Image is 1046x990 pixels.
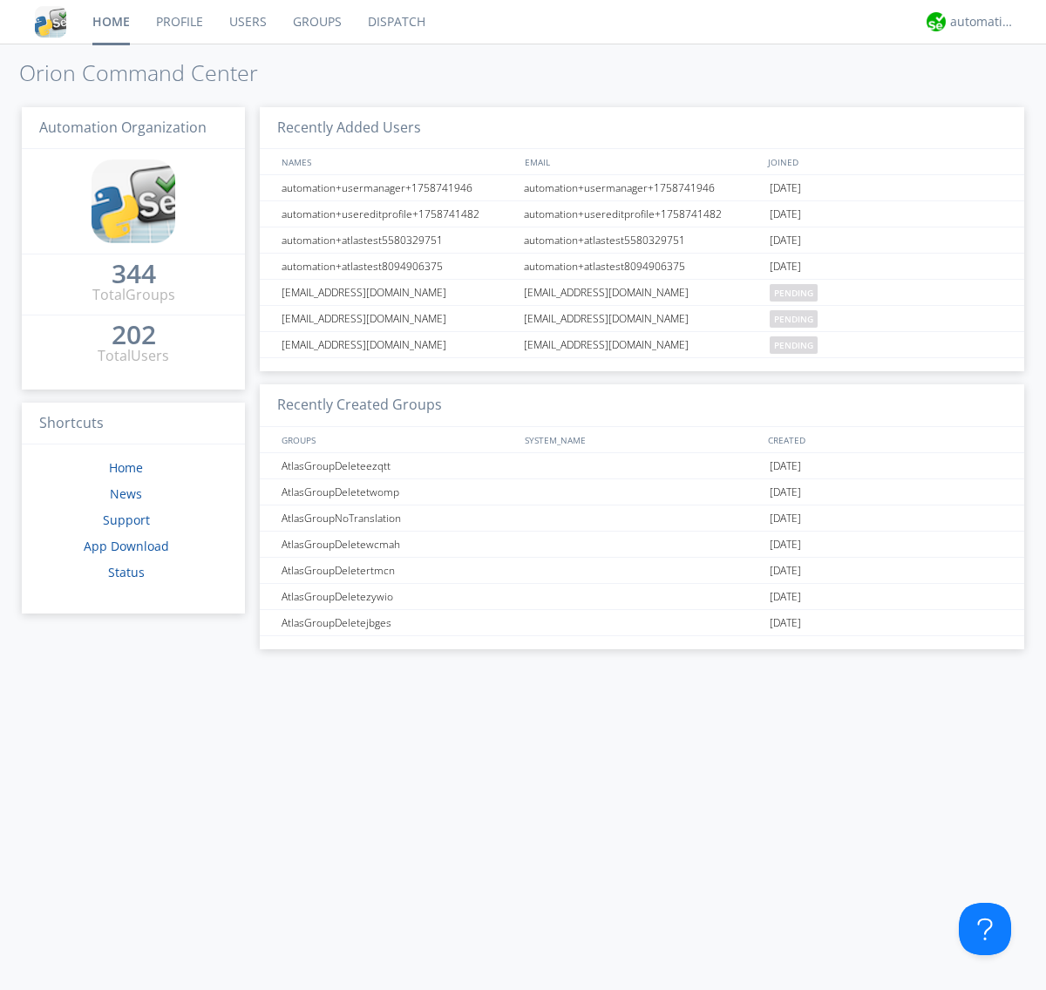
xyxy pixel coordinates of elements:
[764,427,1008,452] div: CREATED
[260,532,1024,558] a: AtlasGroupDeletewcmah[DATE]
[112,326,156,343] div: 202
[277,610,519,635] div: AtlasGroupDeletejbges
[260,107,1024,150] h3: Recently Added Users
[84,538,169,554] a: App Download
[950,13,1015,31] div: automation+atlas
[770,201,801,227] span: [DATE]
[520,254,765,279] div: automation+atlastest8094906375
[770,227,801,254] span: [DATE]
[520,201,765,227] div: automation+usereditprofile+1758741482
[520,306,765,331] div: [EMAIL_ADDRESS][DOMAIN_NAME]
[112,326,156,346] a: 202
[277,201,519,227] div: automation+usereditprofile+1758741482
[260,558,1024,584] a: AtlasGroupDeletertmcn[DATE]
[277,175,519,200] div: automation+usermanager+1758741946
[520,427,764,452] div: SYSTEM_NAME
[959,903,1011,955] iframe: Toggle Customer Support
[520,280,765,305] div: [EMAIL_ADDRESS][DOMAIN_NAME]
[770,336,818,354] span: pending
[277,306,519,331] div: [EMAIL_ADDRESS][DOMAIN_NAME]
[770,310,818,328] span: pending
[112,265,156,285] a: 344
[260,505,1024,532] a: AtlasGroupNoTranslation[DATE]
[520,227,765,253] div: automation+atlastest5580329751
[770,584,801,610] span: [DATE]
[277,149,516,174] div: NAMES
[770,284,818,302] span: pending
[260,254,1024,280] a: automation+atlastest8094906375automation+atlastest8094906375[DATE]
[260,610,1024,636] a: AtlasGroupDeletejbges[DATE]
[764,149,1008,174] div: JOINED
[277,532,519,557] div: AtlasGroupDeletewcmah
[110,485,142,502] a: News
[770,175,801,201] span: [DATE]
[109,459,143,476] a: Home
[770,610,801,636] span: [DATE]
[770,479,801,505] span: [DATE]
[108,564,145,580] a: Status
[39,118,207,137] span: Automation Organization
[260,227,1024,254] a: automation+atlastest5580329751automation+atlastest5580329751[DATE]
[260,384,1024,427] h3: Recently Created Groups
[260,201,1024,227] a: automation+usereditprofile+1758741482automation+usereditprofile+1758741482[DATE]
[260,306,1024,332] a: [EMAIL_ADDRESS][DOMAIN_NAME][EMAIL_ADDRESS][DOMAIN_NAME]pending
[520,332,765,357] div: [EMAIL_ADDRESS][DOMAIN_NAME]
[35,6,66,37] img: cddb5a64eb264b2086981ab96f4c1ba7
[92,159,175,243] img: cddb5a64eb264b2086981ab96f4c1ba7
[260,479,1024,505] a: AtlasGroupDeletetwomp[DATE]
[277,584,519,609] div: AtlasGroupDeletezywio
[520,175,765,200] div: automation+usermanager+1758741946
[277,558,519,583] div: AtlasGroupDeletertmcn
[770,505,801,532] span: [DATE]
[260,280,1024,306] a: [EMAIL_ADDRESS][DOMAIN_NAME][EMAIL_ADDRESS][DOMAIN_NAME]pending
[770,558,801,584] span: [DATE]
[260,175,1024,201] a: automation+usermanager+1758741946automation+usermanager+1758741946[DATE]
[260,453,1024,479] a: AtlasGroupDeleteezqtt[DATE]
[92,285,175,305] div: Total Groups
[98,346,169,366] div: Total Users
[277,505,519,531] div: AtlasGroupNoTranslation
[770,254,801,280] span: [DATE]
[277,479,519,505] div: AtlasGroupDeletetwomp
[520,149,764,174] div: EMAIL
[277,280,519,305] div: [EMAIL_ADDRESS][DOMAIN_NAME]
[927,12,946,31] img: d2d01cd9b4174d08988066c6d424eccd
[277,227,519,253] div: automation+atlastest5580329751
[260,332,1024,358] a: [EMAIL_ADDRESS][DOMAIN_NAME][EMAIL_ADDRESS][DOMAIN_NAME]pending
[112,265,156,282] div: 344
[260,584,1024,610] a: AtlasGroupDeletezywio[DATE]
[277,332,519,357] div: [EMAIL_ADDRESS][DOMAIN_NAME]
[277,254,519,279] div: automation+atlastest8094906375
[770,453,801,479] span: [DATE]
[277,453,519,478] div: AtlasGroupDeleteezqtt
[770,532,801,558] span: [DATE]
[103,512,150,528] a: Support
[22,403,245,445] h3: Shortcuts
[277,427,516,452] div: GROUPS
